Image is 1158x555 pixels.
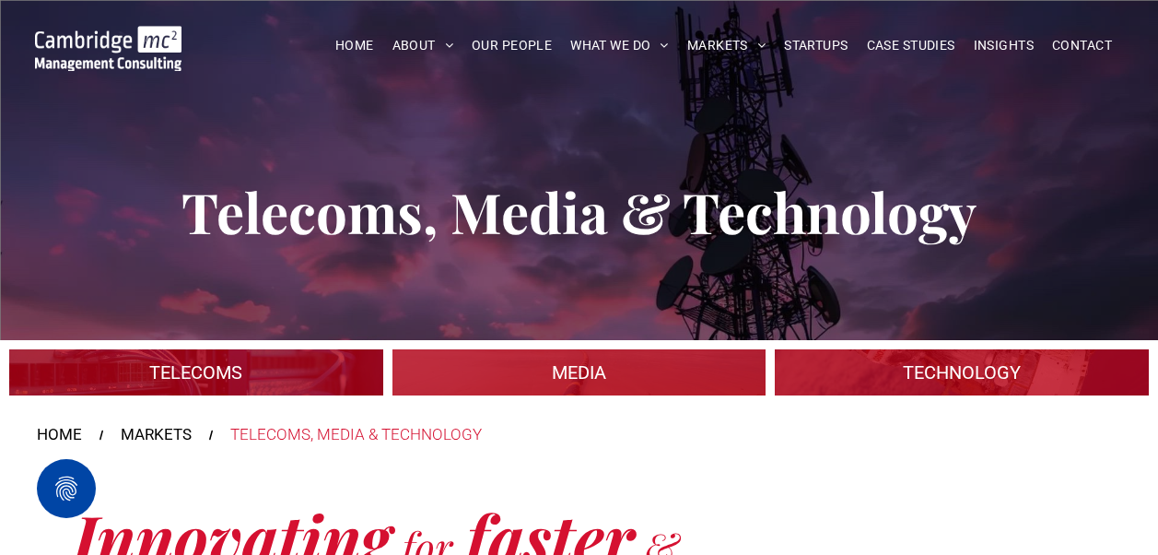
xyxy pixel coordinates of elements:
a: An industrial plant, Procurement [9,349,383,396]
nav: Breadcrumbs [37,423,1121,447]
a: CONTACT [1043,31,1121,60]
a: MARKETS [678,31,775,60]
a: INSIGHTS [965,31,1043,60]
a: HOME [326,31,383,60]
a: ABOUT [383,31,463,60]
div: TELECOMS, MEDIA & TECHNOLOGY [230,423,482,447]
a: A large mall with arched glass roof, Telecoms [775,349,1149,396]
a: HOME [37,423,82,447]
a: WHAT WE DO [561,31,678,60]
a: CASE STUDIES [858,31,965,60]
a: digital transformation [392,349,766,396]
a: MARKETS [121,423,192,447]
span: Telecoms, Media & Technology [181,174,977,248]
a: STARTUPS [775,31,857,60]
img: Go to Homepage [35,26,182,71]
a: OUR PEOPLE [462,31,561,60]
a: Your Business Transformed | Cambridge Management Consulting [35,29,182,48]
